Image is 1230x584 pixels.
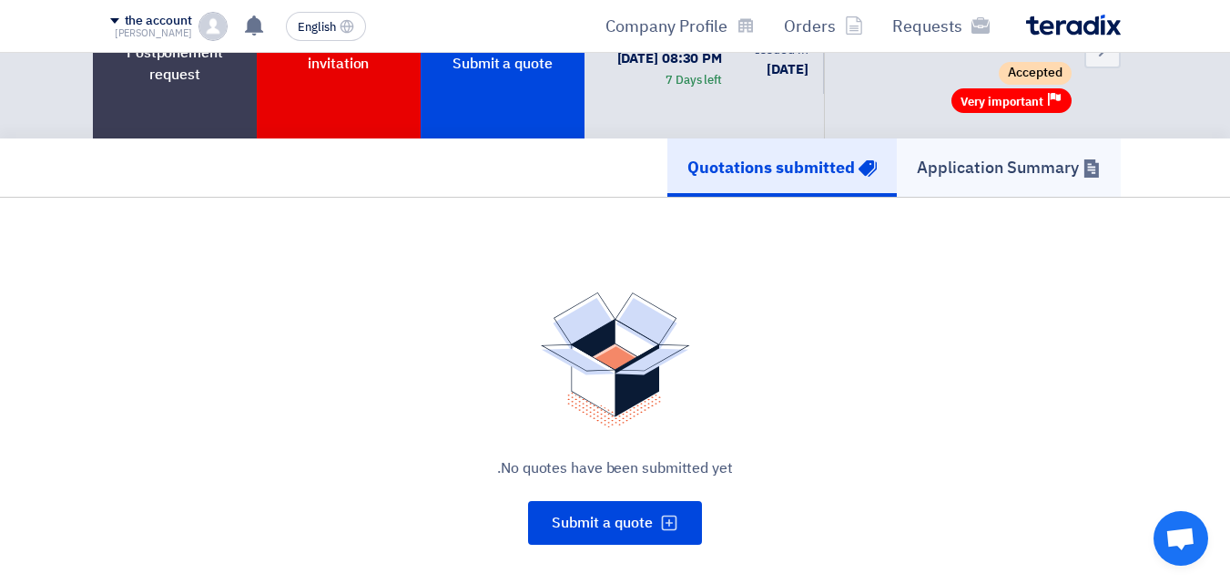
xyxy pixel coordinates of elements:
font: Requests [892,14,962,38]
font: English [298,18,336,36]
font: Accepted [1008,64,1062,83]
font: Company Profile [605,14,727,38]
font: [PERSON_NAME] [115,26,192,41]
a: Application Summary [897,138,1121,197]
img: profile_test.png [198,12,228,41]
font: [DATE] [767,59,808,79]
a: Quotations submitted [667,138,897,197]
a: Orders [769,5,878,47]
button: Submit a quote [528,501,702,545]
font: Very important [961,93,1043,110]
a: Requests [878,5,1004,47]
font: Quotations submitted [687,155,855,179]
font: Application Summary [917,155,1079,179]
font: Submit a quote [552,512,653,534]
button: English [286,12,366,41]
font: No quotes have been submitted yet. [497,457,733,479]
font: Postponement request [127,42,223,86]
font: Orders [784,14,836,38]
img: No Quotations Found! [541,292,690,428]
font: the account [125,11,192,30]
img: Teradix logo [1026,15,1121,36]
font: [DATE] 08:30 PM [617,48,723,68]
a: Open chat [1154,511,1208,566]
font: 7 Days left [666,71,722,88]
font: Submit a quote [452,53,553,75]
